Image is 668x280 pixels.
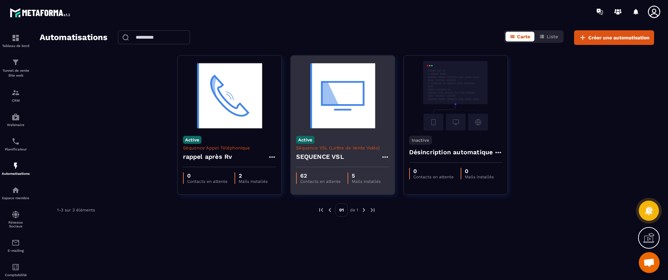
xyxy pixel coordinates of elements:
[11,239,20,247] img: email
[327,207,333,213] img: prev
[183,145,276,150] p: Séquence Appel Téléphonique
[11,34,20,42] img: formation
[183,136,201,144] p: Active
[409,147,493,157] h4: Désincription automatique
[2,123,30,127] p: Webinaire
[369,207,376,213] img: next
[413,168,454,174] p: 0
[296,145,389,150] p: Séquence VSL (Lettre de Vente Vidéo)
[2,196,30,200] p: Espace membre
[11,58,20,67] img: formation
[2,181,30,205] a: automationsautomationsEspace membre
[517,34,530,39] span: Carte
[506,32,534,41] button: Carte
[300,179,341,184] p: Contacts en attente
[413,174,454,179] p: Contacts en attente
[2,29,30,53] a: formationformationTableau de bord
[11,186,20,194] img: automations
[300,172,341,179] p: 62
[2,44,30,48] p: Tableau de bord
[409,136,432,145] p: Inactive
[11,263,20,271] img: accountant
[535,32,562,41] button: Liste
[361,207,367,213] img: next
[2,172,30,176] p: Automatisations
[2,249,30,252] p: E-mailing
[574,30,654,45] button: Créer une automatisation
[239,179,268,184] p: Mails installés
[2,147,30,151] p: Planificateur
[2,53,30,83] a: formationformationTunnel de vente Site web
[11,137,20,146] img: scheduler
[350,207,358,213] p: de 1
[11,210,20,219] img: social-network
[10,6,72,19] img: logo
[296,152,344,162] h4: SEQUENCE VSL
[352,172,381,179] p: 5
[639,252,660,273] div: Ouvrir le chat
[187,172,228,179] p: 0
[40,30,108,45] h2: Automatisations
[2,132,30,156] a: schedulerschedulerPlanificateur
[465,168,494,174] p: 0
[465,174,494,179] p: Mails installés
[2,156,30,181] a: automationsautomationsAutomatisations
[2,68,30,78] p: Tunnel de vente Site web
[296,61,389,131] img: automation-background
[239,172,268,179] p: 2
[335,203,348,217] p: 01
[2,220,30,228] p: Réseaux Sociaux
[11,162,20,170] img: automations
[11,88,20,97] img: formation
[2,205,30,233] a: social-networksocial-networkRéseaux Sociaux
[2,99,30,102] p: CRM
[318,207,324,213] img: prev
[352,179,381,184] p: Mails installés
[183,152,232,162] h4: rappel après Rv
[296,136,315,144] p: Active
[547,34,558,39] span: Liste
[2,83,30,108] a: formationformationCRM
[11,113,20,121] img: automations
[187,179,228,184] p: Contacts en attente
[57,208,95,212] p: 1-3 sur 3 éléments
[2,273,30,277] p: Comptabilité
[2,108,30,132] a: automationsautomationsWebinaire
[588,34,650,41] span: Créer une automatisation
[409,61,502,131] img: automation-background
[2,233,30,258] a: emailemailE-mailing
[183,61,276,131] img: automation-background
